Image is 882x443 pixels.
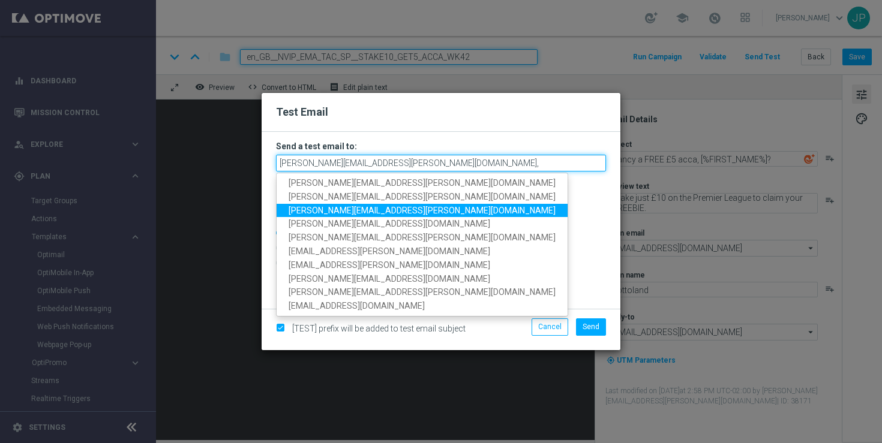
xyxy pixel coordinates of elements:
[277,204,568,218] a: [PERSON_NAME][EMAIL_ADDRESS][PERSON_NAME][DOMAIN_NAME]
[277,190,568,204] a: [PERSON_NAME][EMAIL_ADDRESS][PERSON_NAME][DOMAIN_NAME]
[576,318,606,335] button: Send
[276,141,606,152] h3: Send a test email to:
[289,206,556,215] span: [PERSON_NAME][EMAIL_ADDRESS][PERSON_NAME][DOMAIN_NAME]
[289,219,490,229] span: [PERSON_NAME][EMAIL_ADDRESS][DOMAIN_NAME]
[277,231,568,245] a: [PERSON_NAME][EMAIL_ADDRESS][PERSON_NAME][DOMAIN_NAME]
[289,192,556,201] span: [PERSON_NAME][EMAIL_ADDRESS][PERSON_NAME][DOMAIN_NAME]
[277,286,568,300] a: [PERSON_NAME][EMAIL_ADDRESS][PERSON_NAME][DOMAIN_NAME]
[583,323,599,331] span: Send
[277,272,568,286] a: [PERSON_NAME][EMAIL_ADDRESS][DOMAIN_NAME]
[289,288,556,297] span: [PERSON_NAME][EMAIL_ADDRESS][PERSON_NAME][DOMAIN_NAME]
[532,318,568,335] button: Cancel
[277,245,568,258] a: [EMAIL_ADDRESS][PERSON_NAME][DOMAIN_NAME]
[277,300,568,314] a: [EMAIL_ADDRESS][DOMAIN_NAME]
[277,258,568,272] a: [EMAIL_ADDRESS][PERSON_NAME][DOMAIN_NAME]
[289,233,556,243] span: [PERSON_NAME][EMAIL_ADDRESS][PERSON_NAME][DOMAIN_NAME]
[289,302,425,311] span: [EMAIL_ADDRESS][DOMAIN_NAME]
[289,274,490,284] span: [PERSON_NAME][EMAIL_ADDRESS][DOMAIN_NAME]
[292,324,466,333] span: [TEST] prefix will be added to test email subject
[289,260,490,270] span: [EMAIL_ADDRESS][PERSON_NAME][DOMAIN_NAME]
[276,105,606,119] h2: Test Email
[277,218,568,231] a: [PERSON_NAME][EMAIL_ADDRESS][DOMAIN_NAME]
[289,246,490,256] span: [EMAIL_ADDRESS][PERSON_NAME][DOMAIN_NAME]
[277,176,568,190] a: [PERSON_NAME][EMAIL_ADDRESS][PERSON_NAME][DOMAIN_NAME]
[289,178,556,188] span: [PERSON_NAME][EMAIL_ADDRESS][PERSON_NAME][DOMAIN_NAME]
